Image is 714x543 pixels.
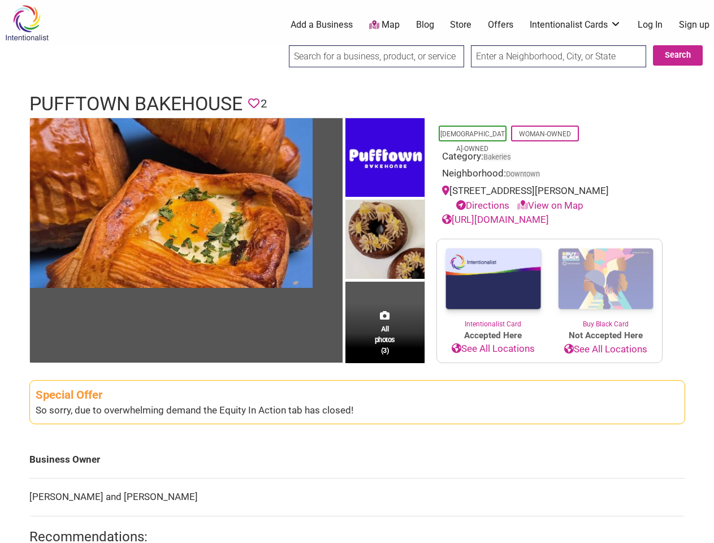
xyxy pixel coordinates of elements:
[653,45,703,66] button: Search
[375,324,395,356] span: All photos (3)
[437,239,549,319] img: Intentionalist Card
[440,130,505,153] a: [DEMOGRAPHIC_DATA]-Owned
[29,90,243,118] h1: Pufftown Bakehouse
[437,329,549,342] span: Accepted Here
[549,239,662,320] img: Buy Black Card
[345,118,425,200] img: Pufftown Bakehouse - Logo
[442,214,549,225] a: [URL][DOMAIN_NAME]
[437,342,549,356] a: See All Locations
[345,200,425,282] img: Pufftown Bakehouse - Sweet Croissants
[29,479,685,516] td: [PERSON_NAME] and [PERSON_NAME]
[517,200,583,211] a: View on Map
[549,342,662,357] a: See All Locations
[261,95,267,113] span: 2
[488,19,513,31] a: Offers
[549,329,662,342] span: Not Accepted Here
[30,118,313,288] img: Pufftown Bakehouse - Croissants
[29,441,685,479] td: Business Owner
[679,19,709,31] a: Sign up
[456,200,509,211] a: Directions
[416,19,434,31] a: Blog
[483,153,511,161] a: Bakeries
[549,239,662,330] a: Buy Black Card
[442,184,657,213] div: [STREET_ADDRESS][PERSON_NAME]
[289,45,464,67] input: Search for a business, product, or service
[519,130,571,138] a: Woman-Owned
[437,239,549,329] a: Intentionalist Card
[36,386,679,404] div: Special Offer
[291,19,353,31] a: Add a Business
[369,19,400,32] a: Map
[530,19,621,31] a: Intentionalist Cards
[36,403,679,418] div: So sorry, due to overwhelming demand the Equity In Action tab has closed!
[442,166,657,184] div: Neighborhood:
[450,19,471,31] a: Store
[638,19,663,31] a: Log In
[442,149,657,167] div: Category:
[471,45,646,67] input: Enter a Neighborhood, City, or State
[506,171,540,178] span: Downtown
